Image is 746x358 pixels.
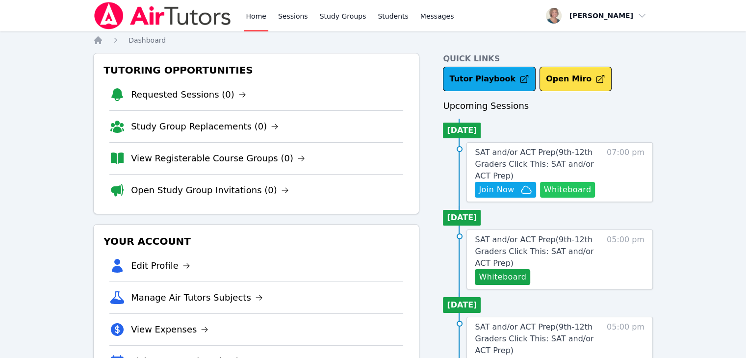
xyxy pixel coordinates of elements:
h3: Your Account [102,232,411,250]
h3: Tutoring Opportunities [102,61,411,79]
span: Join Now [479,184,514,196]
span: 07:00 pm [607,147,644,198]
button: Whiteboard [475,269,530,285]
span: SAT and/or ACT Prep ( 9th-12th Graders Click This: SAT and/or ACT Prep ) [475,235,593,268]
a: Manage Air Tutors Subjects [131,291,263,305]
a: View Registerable Course Groups (0) [131,152,305,165]
span: SAT and/or ACT Prep ( 9th-12th Graders Click This: SAT and/or ACT Prep ) [475,322,593,355]
button: Join Now [475,182,536,198]
a: View Expenses [131,323,208,336]
li: [DATE] [443,210,481,226]
h3: Upcoming Sessions [443,99,653,113]
a: Dashboard [129,35,166,45]
a: SAT and/or ACT Prep(9th-12th Graders Click This: SAT and/or ACT Prep) [475,147,602,182]
img: Air Tutors [93,2,232,29]
span: 05:00 pm [607,234,644,285]
button: Open Miro [540,67,612,91]
span: Messages [420,11,454,21]
a: Requested Sessions (0) [131,88,246,102]
nav: Breadcrumb [93,35,653,45]
span: SAT and/or ACT Prep ( 9th-12th Graders Click This: SAT and/or ACT Prep ) [475,148,593,180]
span: Dashboard [129,36,166,44]
a: Study Group Replacements (0) [131,120,279,133]
li: [DATE] [443,123,481,138]
a: Edit Profile [131,259,190,273]
a: Open Study Group Invitations (0) [131,183,289,197]
a: SAT and/or ACT Prep(9th-12th Graders Click This: SAT and/or ACT Prep) [475,321,602,357]
a: SAT and/or ACT Prep(9th-12th Graders Click This: SAT and/or ACT Prep) [475,234,602,269]
span: 05:00 pm [607,321,644,357]
li: [DATE] [443,297,481,313]
h4: Quick Links [443,53,653,65]
button: Whiteboard [540,182,595,198]
a: Tutor Playbook [443,67,536,91]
